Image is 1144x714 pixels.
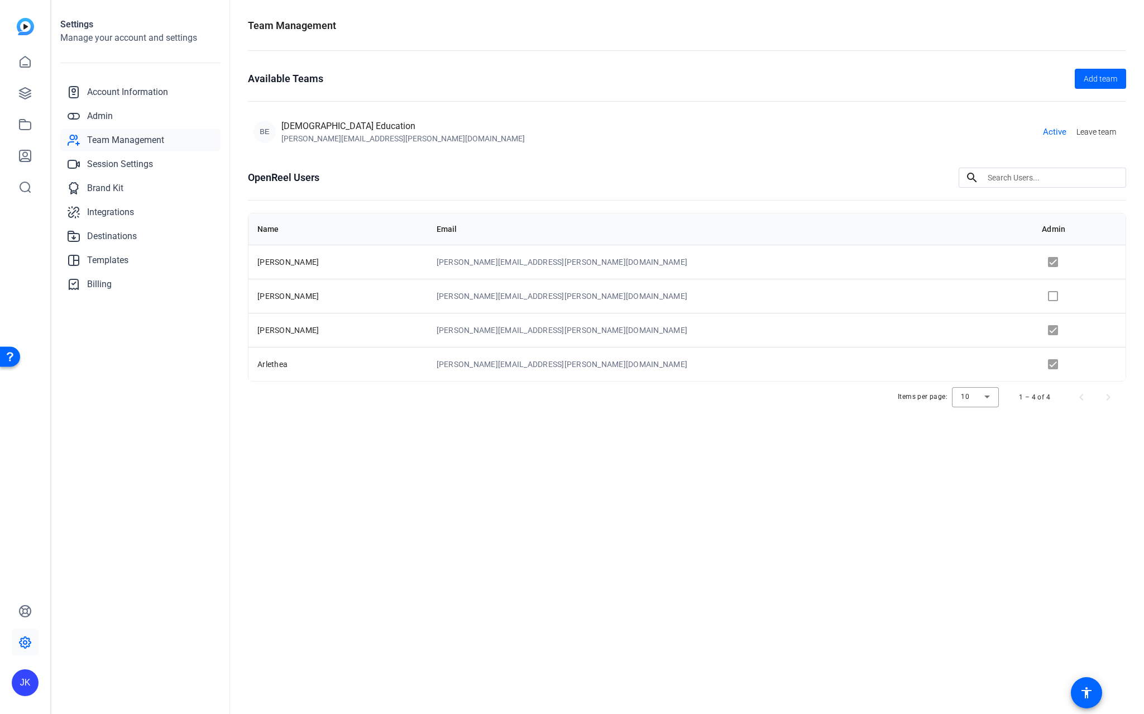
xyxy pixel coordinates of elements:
[988,171,1117,184] input: Search Users...
[60,153,221,175] a: Session Settings
[60,81,221,103] a: Account Information
[428,347,1033,381] td: [PERSON_NAME][EMAIL_ADDRESS][PERSON_NAME][DOMAIN_NAME]
[281,133,525,144] div: [PERSON_NAME][EMAIL_ADDRESS][PERSON_NAME][DOMAIN_NAME]
[87,254,128,267] span: Templates
[60,177,221,199] a: Brand Kit
[60,31,221,45] h2: Manage your account and settings
[248,213,428,245] th: Name
[60,225,221,247] a: Destinations
[60,273,221,296] a: Billing
[1068,384,1095,411] button: Previous page
[253,121,276,143] div: BE
[60,249,221,272] a: Templates
[60,18,221,31] h1: Settings
[87,182,123,195] span: Brand Kit
[1076,126,1116,138] span: Leave team
[1033,213,1126,245] th: Admin
[428,245,1033,279] td: [PERSON_NAME][EMAIL_ADDRESS][PERSON_NAME][DOMAIN_NAME]
[281,120,525,133] div: [DEMOGRAPHIC_DATA] Education
[1084,73,1117,85] span: Add team
[12,669,39,696] div: JK
[248,18,336,34] h1: Team Management
[1072,122,1121,142] button: Leave team
[87,134,164,147] span: Team Management
[898,391,947,402] div: Items per page:
[87,230,137,243] span: Destinations
[1075,69,1126,89] button: Add team
[248,71,323,87] h1: Available Teams
[248,170,319,185] h1: OpenReel Users
[87,85,168,99] span: Account Information
[87,158,153,171] span: Session Settings
[60,105,221,127] a: Admin
[60,201,221,223] a: Integrations
[1043,126,1066,139] span: Active
[257,326,319,335] span: [PERSON_NAME]
[87,110,113,123] span: Admin
[257,292,319,301] span: [PERSON_NAME]
[428,313,1033,347] td: [PERSON_NAME][EMAIL_ADDRESS][PERSON_NAME][DOMAIN_NAME]
[959,171,985,184] mat-icon: search
[428,213,1033,245] th: Email
[17,18,34,35] img: blue-gradient.svg
[257,360,288,369] span: Arlethea
[1080,686,1093,699] mat-icon: accessibility
[428,279,1033,313] td: [PERSON_NAME][EMAIL_ADDRESS][PERSON_NAME][DOMAIN_NAME]
[87,206,134,219] span: Integrations
[60,129,221,151] a: Team Management
[1095,384,1122,411] button: Next page
[87,278,112,291] span: Billing
[1019,392,1050,403] div: 1 – 4 of 4
[257,258,319,266] span: [PERSON_NAME]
